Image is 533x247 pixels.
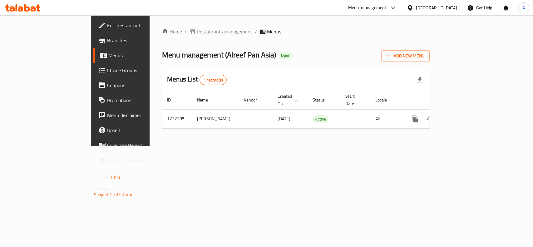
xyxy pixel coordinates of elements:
[197,96,216,104] span: Name
[279,53,293,58] span: Open
[412,72,427,87] div: Export file
[313,116,328,123] span: Active
[386,52,425,60] span: Add New Menu
[107,111,175,119] span: Menu disclaimer
[348,4,387,12] div: Menu-management
[93,93,180,108] a: Promotions
[107,82,175,89] span: Coupons
[93,18,180,33] a: Edit Restaurant
[94,184,123,192] span: Get support on:
[94,174,109,182] span: Version:
[107,67,175,74] span: Choice Groups
[244,96,265,104] span: Vendor
[313,96,333,104] span: Status
[107,37,175,44] span: Branches
[200,75,227,85] div: Total records count
[110,174,120,182] span: 1.0.0
[422,111,437,126] button: Change Status
[345,92,363,107] span: Start Date
[93,108,180,123] a: Menu disclaimer
[162,28,430,35] nav: breadcrumb
[185,28,187,35] li: /
[522,4,525,11] span: A
[375,96,395,104] span: Locale
[167,75,227,85] h2: Menus List
[93,48,180,63] a: Menus
[197,28,252,35] span: Restaurants management
[108,52,175,59] span: Menus
[402,91,472,110] th: Actions
[167,96,179,104] span: ID
[94,190,134,199] a: Support.OpsPlatform
[278,92,300,107] span: Created On
[416,4,457,11] div: [GEOGRAPHIC_DATA]
[255,28,257,35] li: /
[93,123,180,138] a: Upsell
[189,28,252,35] a: Restaurants management
[279,52,293,59] div: Open
[200,77,226,83] span: 1 record(s)
[313,115,328,123] div: Active
[370,109,402,128] td: All
[93,153,180,168] a: Grocery Checklist
[107,22,175,29] span: Edit Restaurant
[107,96,175,104] span: Promotions
[107,156,175,164] span: Grocery Checklist
[93,63,180,78] a: Choice Groups
[93,138,180,153] a: Coverage Report
[93,78,180,93] a: Coupons
[93,33,180,48] a: Branches
[107,141,175,149] span: Coverage Report
[407,111,422,126] button: more
[192,109,239,128] td: [PERSON_NAME]
[381,50,430,62] button: Add New Menu
[162,91,472,129] table: enhanced table
[162,48,276,62] span: Menu management ( Alreef Pan Asia )
[107,126,175,134] span: Upsell
[267,28,281,35] span: Menus
[340,109,370,128] td: -
[278,115,290,123] span: [DATE]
